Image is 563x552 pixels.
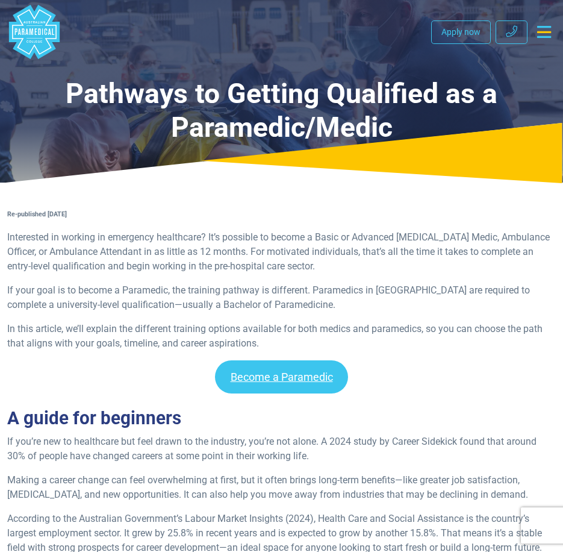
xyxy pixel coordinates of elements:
h2: A guide for beginners [7,408,556,430]
p: If you’re new to healthcare but feel drawn to the industry, you’re not alone. A 2024 study by Car... [7,434,556,463]
p: If your goal is to become a Paramedic, the training pathway is different. Paramedics in [GEOGRAPH... [7,283,556,312]
a: Apply now [431,20,491,44]
p: Interested in working in emergency healthcare? It’s possible to become a Basic or Advanced [MEDIC... [7,230,556,274]
a: Become a Paramedic [215,360,349,394]
p: Making a career change can feel overwhelming at first, but it often brings long-term benefits—lik... [7,473,556,502]
a: Australian Paramedical College [7,5,61,59]
button: Toggle navigation [532,21,556,43]
p: In this article, we’ll explain the different training options available for both medics and param... [7,322,556,351]
strong: Re-published [DATE] [7,210,67,218]
h1: Pathways to Getting Qualified as a Paramedic/Medic [7,77,556,144]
